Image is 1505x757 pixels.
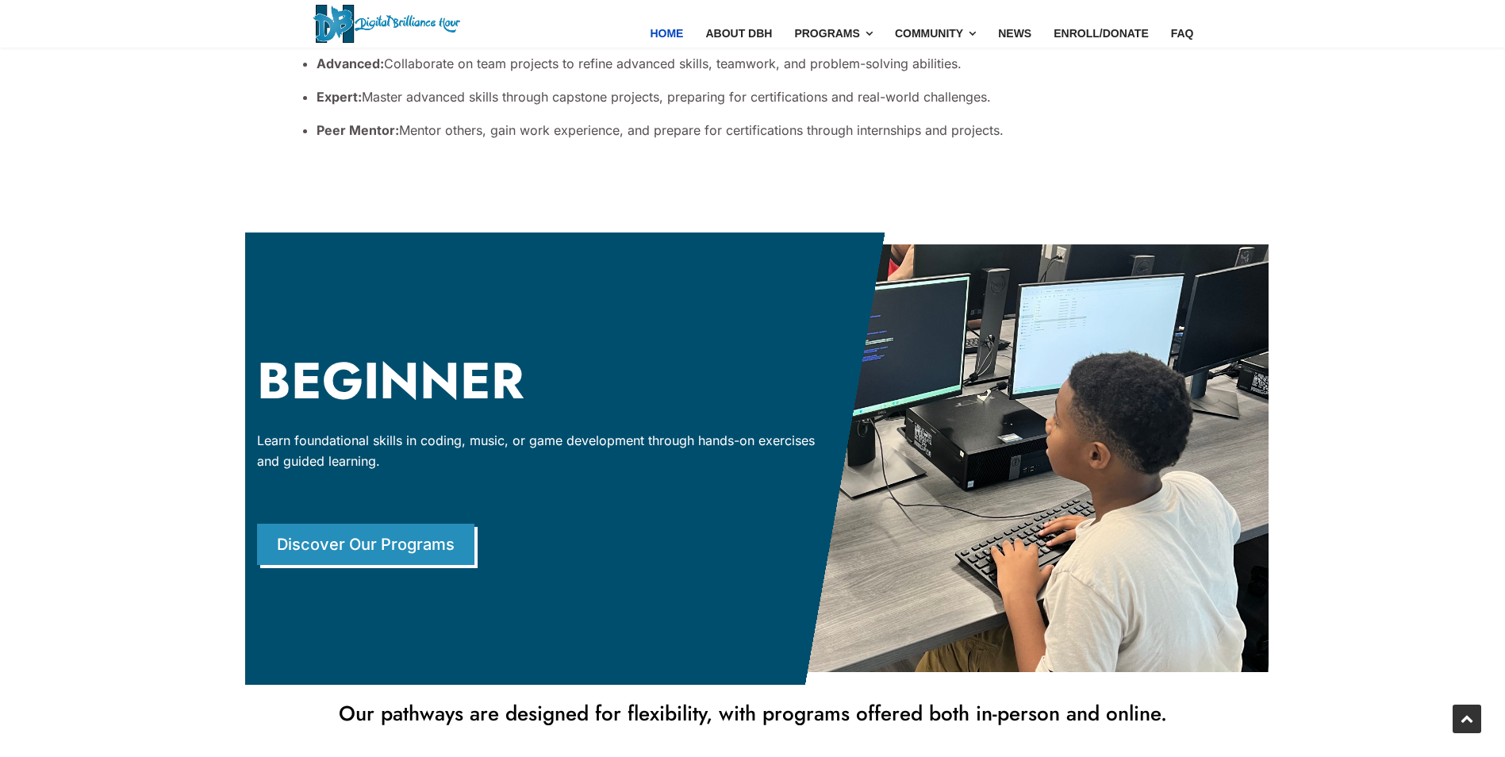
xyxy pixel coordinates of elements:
strong: Expert: [317,89,362,105]
strong: Advanced: [317,56,384,71]
strong: Peer Mentor: [317,122,399,138]
a: Discover Our Programs [257,524,474,565]
p: Learn foundational skills in coding, music, or game development through hands-on exercises and gu... [257,409,831,471]
strong: Beginner [257,344,524,417]
p: Mentor others, gain work experience, and prepare for certifications through internships and proje... [317,120,1221,140]
img: Digital Brilliance Hour [313,5,460,43]
p: Master advanced skills through capstone projects, preparing for certifications and real-world cha... [317,86,1221,107]
iframe: Chat Widget [1219,573,1505,757]
p: Collaborate on team projects to refine advanced skills, teamwork, and problem-solving abilities. [317,53,1221,74]
p: Our pathways are designed for flexibility, with programs offered both in-person and online. [241,699,1265,728]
